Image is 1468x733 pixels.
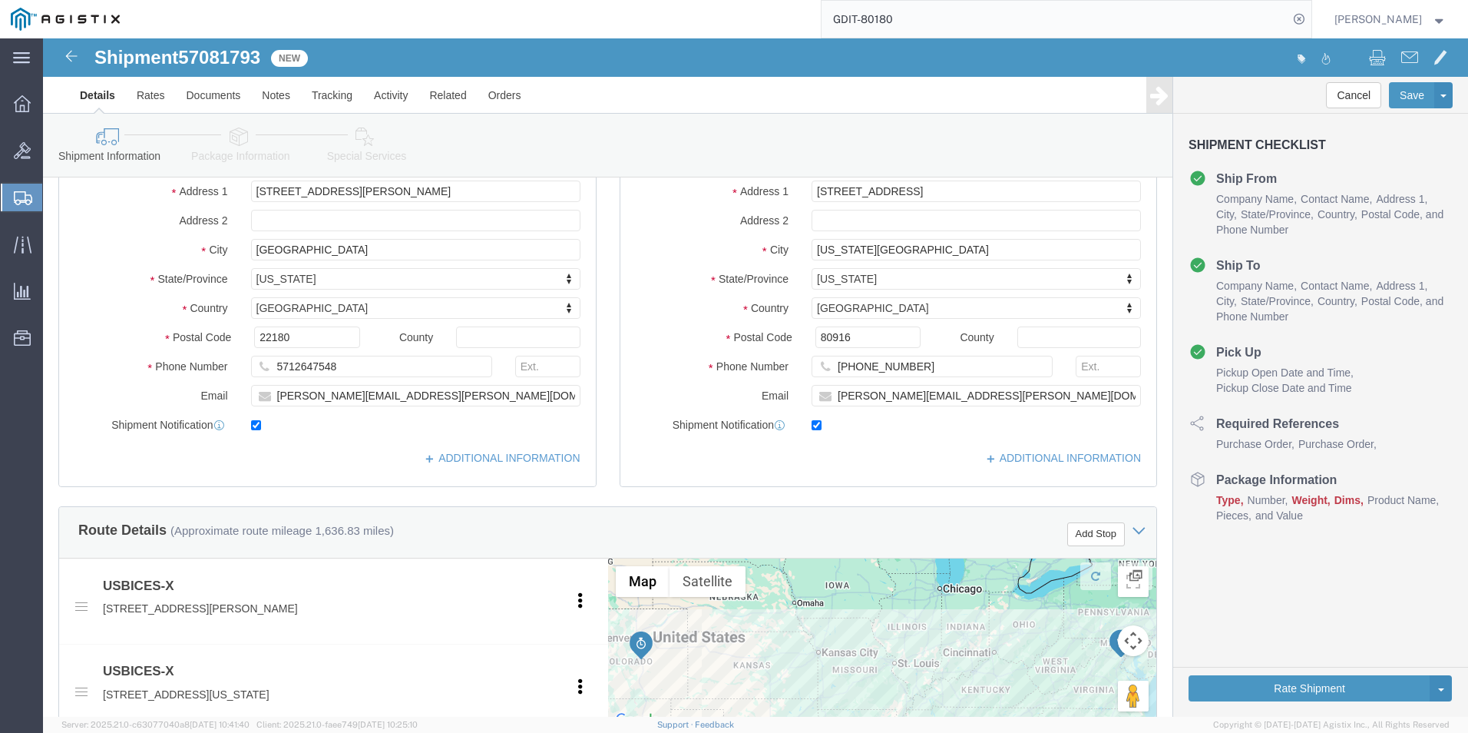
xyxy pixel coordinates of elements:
span: Copyright © [DATE]-[DATE] Agistix Inc., All Rights Reserved [1213,718,1450,731]
a: Feedback [695,720,734,729]
span: [DATE] 10:41:40 [190,720,250,729]
input: Search for shipment number, reference number [822,1,1288,38]
button: [PERSON_NAME] [1334,10,1447,28]
span: Mitchell Mattocks [1334,11,1422,28]
span: Server: 2025.21.0-c63077040a8 [61,720,250,729]
span: [DATE] 10:25:10 [358,720,418,729]
iframe: FS Legacy Container [43,38,1468,717]
a: Support [657,720,696,729]
span: Client: 2025.21.0-faee749 [256,720,418,729]
img: logo [11,8,120,31]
